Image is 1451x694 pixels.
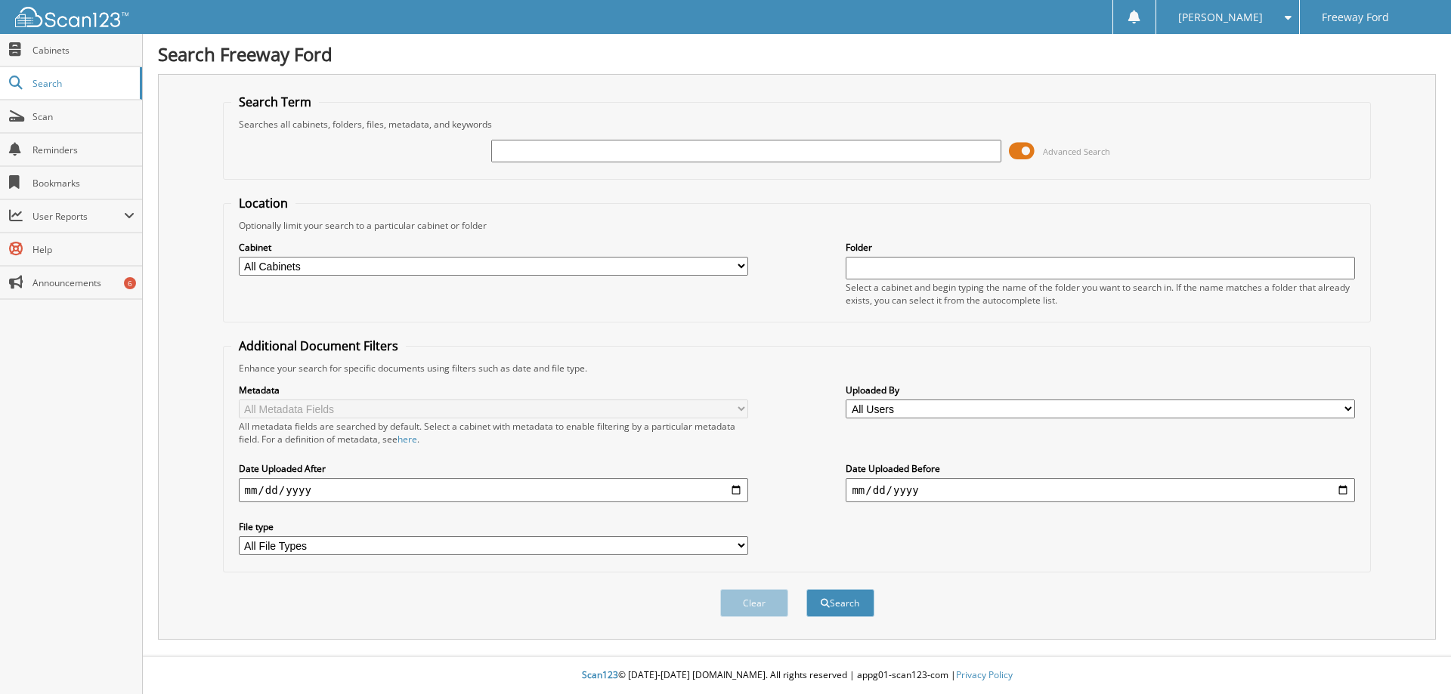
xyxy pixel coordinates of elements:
[32,177,135,190] span: Bookmarks
[231,362,1363,375] div: Enhance your search for specific documents using filters such as date and file type.
[143,657,1451,694] div: © [DATE]-[DATE] [DOMAIN_NAME]. All rights reserved | appg01-scan123-com |
[231,94,319,110] legend: Search Term
[582,668,618,681] span: Scan123
[124,277,136,289] div: 6
[32,143,135,156] span: Reminders
[806,589,874,617] button: Search
[231,338,406,354] legend: Additional Document Filters
[239,384,748,396] label: Metadata
[846,281,1355,307] div: Select a cabinet and begin typing the name of the folder you want to search in. If the name match...
[231,118,1363,131] div: Searches all cabinets, folders, files, metadata, and keywords
[846,384,1355,396] label: Uploaded By
[32,110,135,123] span: Scan
[32,210,124,223] span: User Reports
[239,241,748,254] label: Cabinet
[239,420,748,446] div: All metadata fields are searched by default. Select a cabinet with metadata to enable filtering b...
[846,241,1355,254] label: Folder
[1178,13,1263,22] span: [PERSON_NAME]
[239,462,748,475] label: Date Uploaded After
[398,433,417,446] a: here
[1043,146,1110,157] span: Advanced Search
[956,668,1013,681] a: Privacy Policy
[32,276,135,289] span: Announcements
[231,219,1363,232] div: Optionally limit your search to a particular cabinet or folder
[15,7,128,27] img: scan123-logo-white.svg
[32,243,135,256] span: Help
[846,462,1355,475] label: Date Uploaded Before
[32,44,135,57] span: Cabinets
[158,42,1436,66] h1: Search Freeway Ford
[239,520,748,533] label: File type
[720,589,788,617] button: Clear
[32,77,132,90] span: Search
[231,195,295,211] legend: Location
[239,478,748,502] input: start
[1322,13,1389,22] span: Freeway Ford
[846,478,1355,502] input: end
